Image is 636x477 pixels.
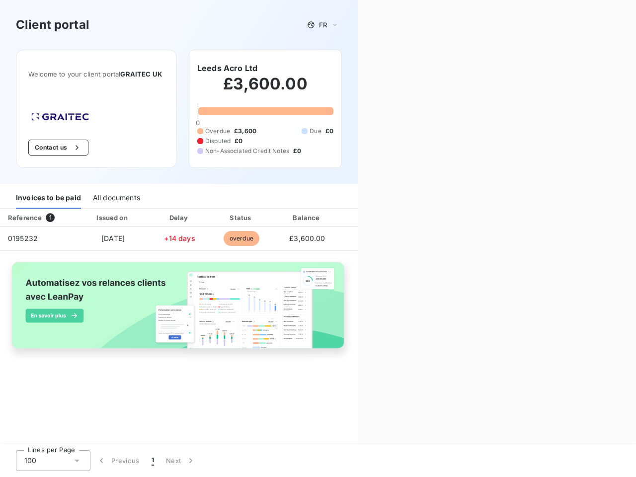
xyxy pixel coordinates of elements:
span: 100 [24,456,36,466]
span: Overdue [205,127,230,136]
h6: Leeds Acro Ltd [197,62,257,74]
span: GRAITEC UK [120,70,162,78]
span: £3,600.00 [289,234,325,242]
div: Reference [8,214,42,222]
span: £0 [325,127,333,136]
h2: £3,600.00 [197,74,333,104]
span: overdue [224,231,259,246]
span: £3,600 [234,127,256,136]
div: PDF [343,213,394,223]
span: 0 [196,119,200,127]
span: FR [319,21,327,29]
h3: Client portal [16,16,89,34]
div: Balance [275,213,339,223]
span: Due [310,127,321,136]
span: Disputed [205,137,231,146]
div: Delay [152,213,208,223]
button: Previous [90,450,146,471]
div: Issued on [79,213,147,223]
img: Company logo [28,110,92,124]
span: [DATE] [101,234,125,242]
div: Status [212,213,271,223]
div: Invoices to be paid [16,188,81,209]
span: Non-Associated Credit Notes [205,147,289,156]
span: £0 [235,137,242,146]
span: £0 [293,147,301,156]
span: 0195232 [8,234,38,242]
span: 1 [152,456,154,466]
button: Next [160,450,202,471]
div: All documents [93,188,140,209]
span: +14 days [164,234,195,242]
img: banner [4,257,354,363]
button: Contact us [28,140,88,156]
span: 1 [46,213,55,222]
span: Welcome to your client portal [28,70,164,78]
button: 1 [146,450,160,471]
